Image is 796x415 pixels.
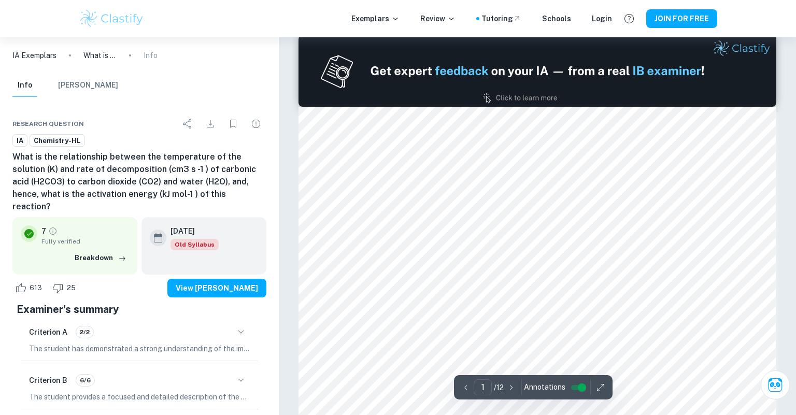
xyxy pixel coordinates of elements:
h5: Examiner's summary [17,302,262,317]
a: Chemistry-HL [30,134,85,147]
img: Ad [298,35,776,107]
p: Exemplars [351,13,400,24]
p: The student provides a focused and detailed description of the main topic and research question, ... [29,391,250,403]
span: Chemistry-HL [30,136,84,146]
span: 2/2 [76,327,93,337]
h6: What is the relationship between the temperature of the solution (K) and rate of decomposition (c... [12,151,266,213]
a: IA Exemplars [12,50,56,61]
h6: Criterion A [29,326,67,338]
a: Grade fully verified [48,226,58,236]
span: IA [13,136,27,146]
p: What is the relationship between the temperature of the solution (K) and rate of decomposition (c... [83,50,117,61]
button: Breakdown [72,250,129,266]
span: Fully verified [41,237,129,246]
p: Review [420,13,456,24]
p: Info [144,50,158,61]
span: Old Syllabus [170,239,219,250]
span: 6/6 [76,376,94,385]
div: Dislike [50,280,81,296]
div: Download [200,113,221,134]
a: Schools [542,13,571,24]
button: View [PERSON_NAME] [167,279,266,297]
div: Report issue [246,113,266,134]
div: Bookmark [223,113,244,134]
h6: [DATE] [170,225,210,237]
p: / 12 [494,382,504,393]
p: The student has demonstrated a strong understanding of the importance of selecting a relevant top... [29,343,250,354]
h6: Criterion B [29,375,67,386]
button: Info [12,74,37,97]
button: [PERSON_NAME] [58,74,118,97]
a: Tutoring [481,13,521,24]
div: Like [12,280,48,296]
a: Login [592,13,612,24]
img: Clastify logo [79,8,145,29]
a: IA [12,134,27,147]
span: 25 [61,283,81,293]
span: 613 [24,283,48,293]
div: Starting from the May 2025 session, the Chemistry IA requirements have changed. It's OK to refer ... [170,239,219,250]
button: Help and Feedback [620,10,638,27]
span: Research question [12,119,84,128]
p: 7 [41,225,46,237]
div: Share [177,113,198,134]
button: JOIN FOR FREE [646,9,717,28]
button: Ask Clai [761,370,790,399]
span: Annotations [524,382,565,393]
